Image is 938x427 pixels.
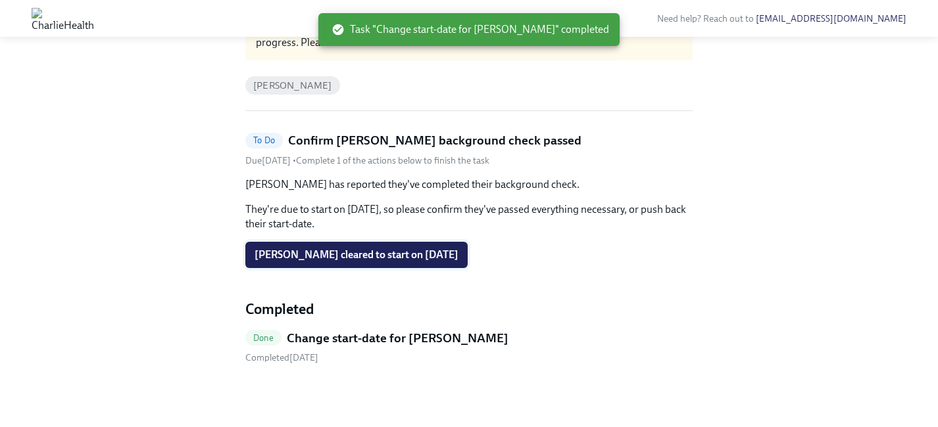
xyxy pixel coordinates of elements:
[245,330,693,365] a: DoneChange start-date for [PERSON_NAME] Completed[DATE]
[245,333,282,343] span: Done
[287,330,508,347] h5: Change start-date for [PERSON_NAME]
[245,177,693,192] p: [PERSON_NAME] has reported they've completed their background check.
[245,352,318,363] span: Tuesday, September 2nd 2025, 2:14 pm
[245,300,693,319] h4: Completed
[245,154,489,167] div: • Complete 1 of the actions below to finish the task
[255,248,458,261] span: [PERSON_NAME] cleared to start on [DATE]
[332,22,609,37] span: Task "Change start-date for [PERSON_NAME]" completed
[288,132,581,149] h5: Confirm [PERSON_NAME] background check passed
[657,13,906,24] span: Need help? Reach out to
[32,8,94,29] img: CharlieHealth
[245,155,293,166] span: Thursday, September 4th 2025, 10:00 am
[245,202,693,231] p: They're due to start on [DATE], so please confirm they've passed everything necessary, or push ba...
[245,81,340,91] span: [PERSON_NAME]
[245,132,693,167] a: To DoConfirm [PERSON_NAME] background check passedDue[DATE] •Complete 1 of the actions below to f...
[245,135,283,145] span: To Do
[756,13,906,24] a: [EMAIL_ADDRESS][DOMAIN_NAME]
[245,242,468,268] button: [PERSON_NAME] cleared to start on [DATE]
